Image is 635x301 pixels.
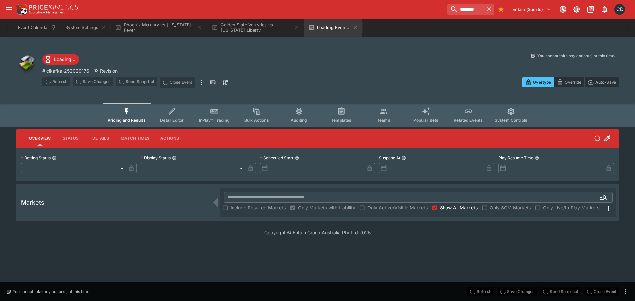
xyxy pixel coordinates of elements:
span: System Controls [495,118,527,123]
img: PriceKinetics Logo [15,3,28,16]
img: PriceKinetics [29,5,78,10]
p: Override [565,79,581,86]
h5: Markets [21,199,44,206]
p: Copy To Clipboard [42,67,89,74]
button: Open [598,191,610,203]
button: open drawer [3,3,15,15]
button: Loading Event... [304,19,362,37]
p: Betting Status [21,155,51,161]
button: Scheduled Start [295,156,299,160]
button: Override [554,77,584,87]
svg: More [605,204,613,212]
span: InPlay™ Trading [199,118,230,123]
button: Suspend At [402,156,406,160]
span: Detail Editor [160,118,184,123]
button: Match Times [115,131,155,146]
button: Notifications [599,3,611,15]
span: Bulk Actions [244,118,269,123]
p: You cannot take any action(s) at this time. [13,289,90,295]
p: Loading... [54,56,75,63]
p: Suspend At [379,155,400,161]
button: Select Tenant [508,4,555,15]
p: Overtype [533,79,551,86]
button: Golden State Valkyries vs [US_STATE] Liberty [208,19,303,37]
div: Start From [522,77,619,87]
img: other.png [16,53,37,74]
p: Auto-Save [595,79,616,86]
button: Play Resume Time [535,156,539,160]
button: more [197,77,205,88]
input: search [447,4,484,15]
p: Revision [100,67,118,74]
button: Actions [155,131,185,146]
button: Event Calendar [14,19,60,37]
div: Event type filters [103,103,532,127]
button: Documentation [585,3,597,15]
button: Overview [24,131,56,146]
img: Sportsbook Management [29,11,65,14]
div: Cameron Duffy [614,4,625,15]
button: System Settings [62,19,109,37]
span: Related Events [454,118,483,123]
button: Status [56,131,86,146]
span: Templates [331,118,351,123]
span: Show All Markets [440,204,478,211]
button: Connected to PK [557,3,569,15]
span: Teams [377,118,390,123]
button: Phoenix Mercury vs [US_STATE] Fever [111,19,206,37]
button: Details [86,131,115,146]
button: Bookmarks [496,4,506,15]
button: Auto-Save [584,77,619,87]
button: Display Status [172,156,177,160]
span: Only Live/In-Play Markets [543,204,599,211]
span: Only Active/Visible Markets [367,204,428,211]
button: Cameron Duffy [613,2,627,17]
span: Popular Bets [413,118,438,123]
span: Pricing and Results [108,118,146,123]
span: Only Markets with Liability [298,204,355,211]
span: Include Resulted Markets [231,204,286,211]
span: Auditing [291,118,307,123]
p: Display Status [141,155,171,161]
button: Toggle light/dark mode [571,3,583,15]
button: Overtype [522,77,554,87]
p: Scheduled Start [260,155,293,161]
span: Only SGM Markets [490,204,531,211]
button: Betting Status [52,156,57,160]
p: You cannot take any action(s) at this time. [537,53,615,59]
p: Play Resume Time [498,155,533,161]
button: more [622,288,630,296]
